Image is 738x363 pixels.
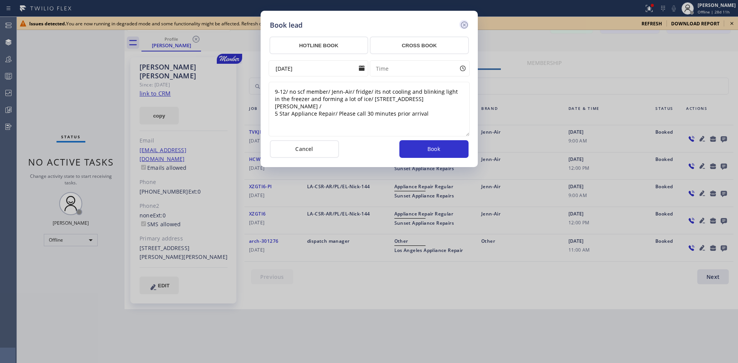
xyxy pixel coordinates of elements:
[269,60,369,76] input: Date
[399,140,469,158] button: Book
[269,36,369,54] button: HOTLINE BOOK
[270,20,303,30] h5: Book lead
[269,82,470,136] textarea: 9-12/ no scf member/ Jenn-Air/ fridge/ its not cooling and blinking light in the freezer and form...
[376,65,389,72] span: Time
[370,36,469,54] button: CROSS BOOK
[270,140,339,158] button: Cancel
